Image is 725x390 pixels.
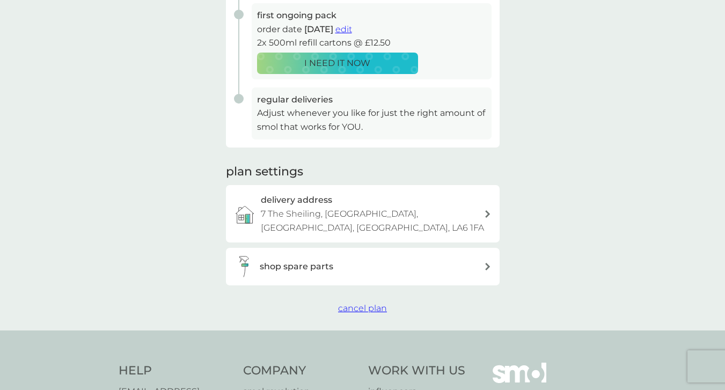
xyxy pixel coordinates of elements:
h3: delivery address [261,193,332,207]
h3: regular deliveries [257,93,486,107]
h4: Company [243,363,357,379]
button: I NEED IT NOW [257,53,418,74]
h3: first ongoing pack [257,9,486,23]
h2: plan settings [226,164,303,180]
h4: Help [119,363,233,379]
p: 7 The Sheiling, [GEOGRAPHIC_DATA], [GEOGRAPHIC_DATA], [GEOGRAPHIC_DATA], LA6 1FA [261,207,484,234]
button: shop spare parts [226,248,500,285]
p: order date [257,23,486,36]
h4: Work With Us [368,363,465,379]
span: edit [335,24,352,34]
p: Adjust whenever you like for just the right amount of smol that works for YOU. [257,106,486,134]
h3: shop spare parts [260,260,333,274]
button: cancel plan [338,301,387,315]
p: 2x 500ml refill cartons @ £12.50 [257,36,486,50]
button: edit [335,23,352,36]
a: delivery address7 The Sheiling, [GEOGRAPHIC_DATA], [GEOGRAPHIC_DATA], [GEOGRAPHIC_DATA], LA6 1FA [226,185,500,242]
p: I NEED IT NOW [304,56,370,70]
span: [DATE] [304,24,333,34]
span: cancel plan [338,303,387,313]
